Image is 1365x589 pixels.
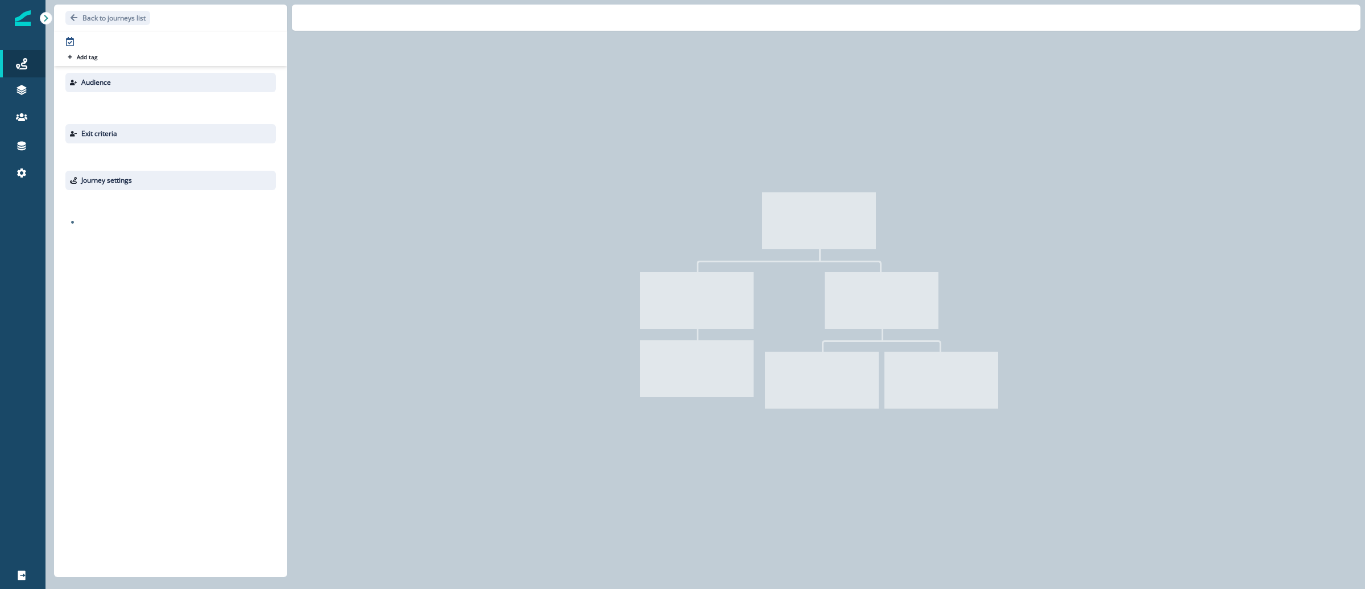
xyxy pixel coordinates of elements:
[81,175,132,186] p: Journey settings
[65,11,150,25] button: Go back
[65,52,100,61] button: Add tag
[82,13,146,23] p: Back to journeys list
[81,77,111,88] p: Audience
[15,10,31,26] img: Inflection
[77,53,97,60] p: Add tag
[81,129,117,139] p: Exit criteria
